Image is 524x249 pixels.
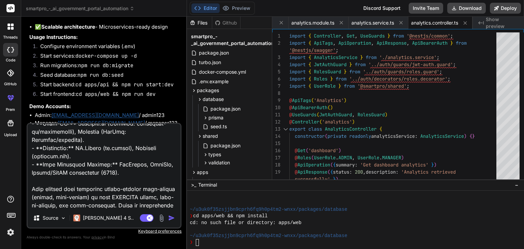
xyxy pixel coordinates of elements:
span: import [289,83,306,89]
span: , [333,40,336,46]
span: import [289,54,306,60]
span: Roles [297,155,311,161]
span: 200 [355,169,363,175]
p: [PERSON_NAME] 4 S.. [83,215,134,221]
button: Preview [220,3,253,13]
span: Controller [292,119,319,125]
span: ApiResponse [297,169,327,175]
span: ApiResponse [377,40,407,46]
span: 'dashboard' [308,147,338,153]
span: ) [401,155,404,161]
span: { [308,76,311,82]
button: Invite Team [409,3,443,14]
span: ) [330,104,333,111]
span: , [363,169,366,175]
span: '../auth/guards/roles.guard' [363,69,439,75]
strong: Scalable architecture [41,24,95,30]
span: ADMIN [338,155,352,161]
span: ( [311,155,314,161]
div: Click to collapse the range. [281,126,290,133]
span: class [308,126,322,132]
code: cd apps/api && npm run start:dev [75,81,174,88]
label: code [6,57,15,63]
div: 10 [272,104,280,111]
div: 1 [272,32,280,40]
span: − [515,181,519,188]
span: 'analytics' [322,119,352,125]
span: JwtAuthGuard [314,61,347,68]
span: . [379,155,382,161]
span: ( [306,147,308,153]
span: '../auth/guards/jwt-auth.guard' [368,61,453,68]
span: AnalyticsController [325,126,377,132]
span: ) [464,133,467,139]
code: npm run db:seed [77,72,123,78]
span: : [415,133,418,139]
span: : [355,162,358,168]
span: analytics.module.ts [291,19,334,26]
span: cd apps/web && npm install [193,213,267,219]
span: description [366,169,396,175]
li: Start backend: [35,81,180,90]
span: , [352,155,355,161]
span: AnalyticsService [420,133,464,139]
li: Start services: [35,52,180,62]
span: '@smartpro/shared' [358,83,407,89]
span: Terminal [198,181,217,188]
span: ( [327,104,330,111]
span: ) [352,119,355,125]
span: @ [289,112,292,118]
span: ApiBearerAuth [292,104,327,111]
span: 'Get dashboard analytics' [360,162,428,168]
span: cd: no such file or directory: apps/web [190,220,301,226]
span: from [456,40,467,46]
li: Manager: / manager123 [35,119,180,127]
span: apps [197,169,208,176]
span: RolesGuard [358,112,385,118]
strong: Usage Instructions: [29,34,78,40]
span: ) [434,162,437,168]
span: shared [203,133,218,140]
span: , [407,40,409,46]
span: ) [338,147,341,153]
span: ( [330,162,333,168]
span: , [352,112,355,118]
span: { [308,40,311,46]
div: Github [212,19,240,26]
li: Start frontend: [35,90,180,100]
span: api [203,178,209,185]
span: @ [295,162,297,168]
span: smartpro_-_ai_government_portal_automation [26,5,134,12]
span: } [349,61,352,68]
div: Files [187,19,212,26]
span: '@nestjs/swagger' [289,47,336,53]
a: [EMAIL_ADDRESS][DOMAIN_NAME] [52,112,139,118]
a: [EMAIL_ADDRESS][DOMAIN_NAME] [58,120,145,126]
span: { [308,33,311,39]
span: } [450,40,453,46]
span: , [341,33,344,39]
span: import [289,40,306,46]
span: packages [197,87,219,94]
span: validation [208,159,230,166]
span: Get [297,147,306,153]
span: ApiOperation [338,40,371,46]
span: status [333,169,349,175]
span: ( [317,112,319,118]
strong: Demo Accounts: [29,103,71,109]
div: 2 [272,40,280,47]
span: docker-compose.yml [198,68,247,76]
span: successfully' [295,176,330,182]
span: } [360,54,363,60]
span: ; [336,47,338,53]
span: turbo.json [198,58,222,67]
span: ApiTags [292,97,311,103]
span: 'Analytics' [314,97,344,103]
span: ❯ [190,239,193,246]
span: package.json [198,49,230,57]
span: .env.example [198,77,229,86]
button: − [513,179,520,190]
span: MANAGER [382,155,401,161]
div: 17 [272,154,280,161]
div: 11 [272,111,280,118]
